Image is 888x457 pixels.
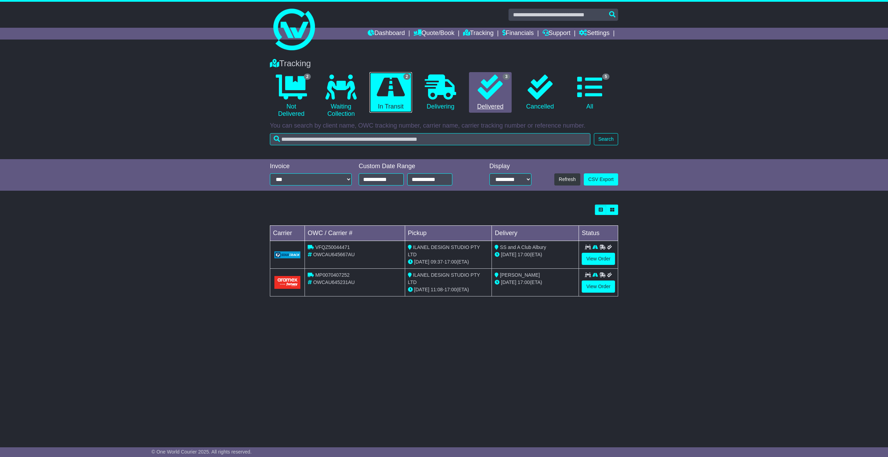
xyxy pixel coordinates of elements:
span: 2 [403,74,411,80]
span: © One World Courier 2025. All rights reserved. [152,449,252,455]
span: MP0070407252 [315,272,350,278]
div: Display [489,163,532,170]
span: [PERSON_NAME] [500,272,540,278]
a: 3 Delivered [469,72,512,113]
td: Status [579,226,618,241]
span: SS and A Club Albury [500,244,546,250]
div: Custom Date Range [359,163,470,170]
a: 2 Not Delivered [270,72,313,120]
div: Invoice [270,163,352,170]
span: OWCAU645667AU [313,252,355,257]
span: 11:08 [431,287,443,292]
a: Quote/Book [413,28,454,40]
a: CSV Export [584,173,618,186]
button: Refresh [554,173,580,186]
div: - (ETA) [408,258,489,266]
td: Pickup [405,226,492,241]
span: 3 [503,74,510,80]
span: [DATE] [501,252,516,257]
a: View Order [582,253,615,265]
div: (ETA) [495,251,576,258]
span: [DATE] [414,287,429,292]
img: Aramex.png [274,276,300,289]
span: 17:00 [444,287,456,292]
a: Settings [579,28,609,40]
a: View Order [582,281,615,293]
span: 17:00 [444,259,456,265]
p: You can search by client name, OWC tracking number, carrier name, carrier tracking number or refe... [270,122,618,130]
span: 17:00 [518,279,530,285]
a: Support [543,28,571,40]
button: Search [594,133,618,145]
a: 5 All [569,72,611,113]
a: Waiting Collection [319,72,362,120]
a: Financials [502,28,534,40]
a: 2 In Transit [369,72,412,113]
span: [DATE] [501,279,516,285]
div: (ETA) [495,279,576,286]
span: 2 [304,74,311,80]
span: VFQZ50044471 [315,244,350,250]
img: GetCarrierServiceLogo [274,251,300,258]
a: Cancelled [519,72,561,113]
span: ILANEL DESIGN STUDIO PTY LTD [408,244,480,257]
a: Tracking [463,28,494,40]
span: 09:37 [431,259,443,265]
span: OWCAU645231AU [313,279,355,285]
div: - (ETA) [408,286,489,293]
div: Tracking [266,59,622,69]
span: 17:00 [518,252,530,257]
span: 5 [602,74,609,80]
a: Dashboard [368,28,405,40]
span: [DATE] [414,259,429,265]
td: Delivery [492,226,579,241]
a: Delivering [419,72,462,113]
td: OWC / Carrier # [305,226,405,241]
td: Carrier [270,226,305,241]
span: ILANEL DESIGN STUDIO PTY LTD [408,272,480,285]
